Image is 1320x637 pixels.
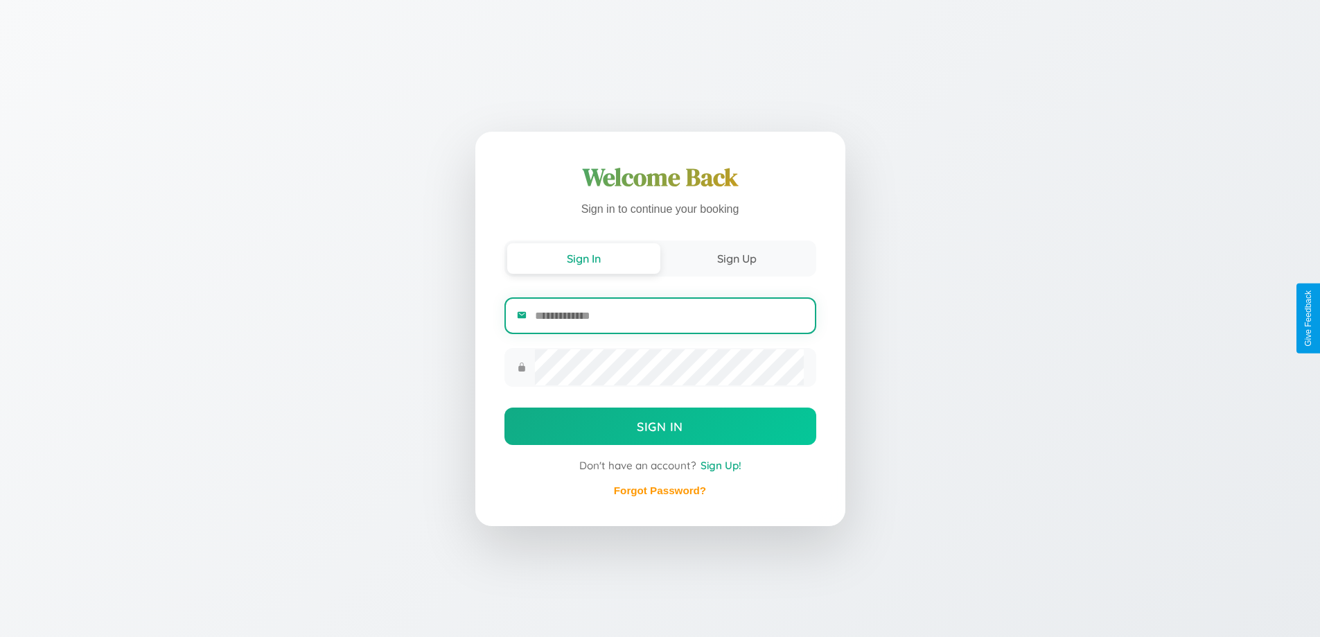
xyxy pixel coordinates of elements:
[660,243,813,274] button: Sign Up
[507,243,660,274] button: Sign In
[504,200,816,220] p: Sign in to continue your booking
[614,485,706,496] a: Forgot Password?
[504,161,816,194] h1: Welcome Back
[1303,290,1313,347] div: Give Feedback
[701,459,741,472] span: Sign Up!
[504,459,816,472] div: Don't have an account?
[504,408,816,445] button: Sign In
